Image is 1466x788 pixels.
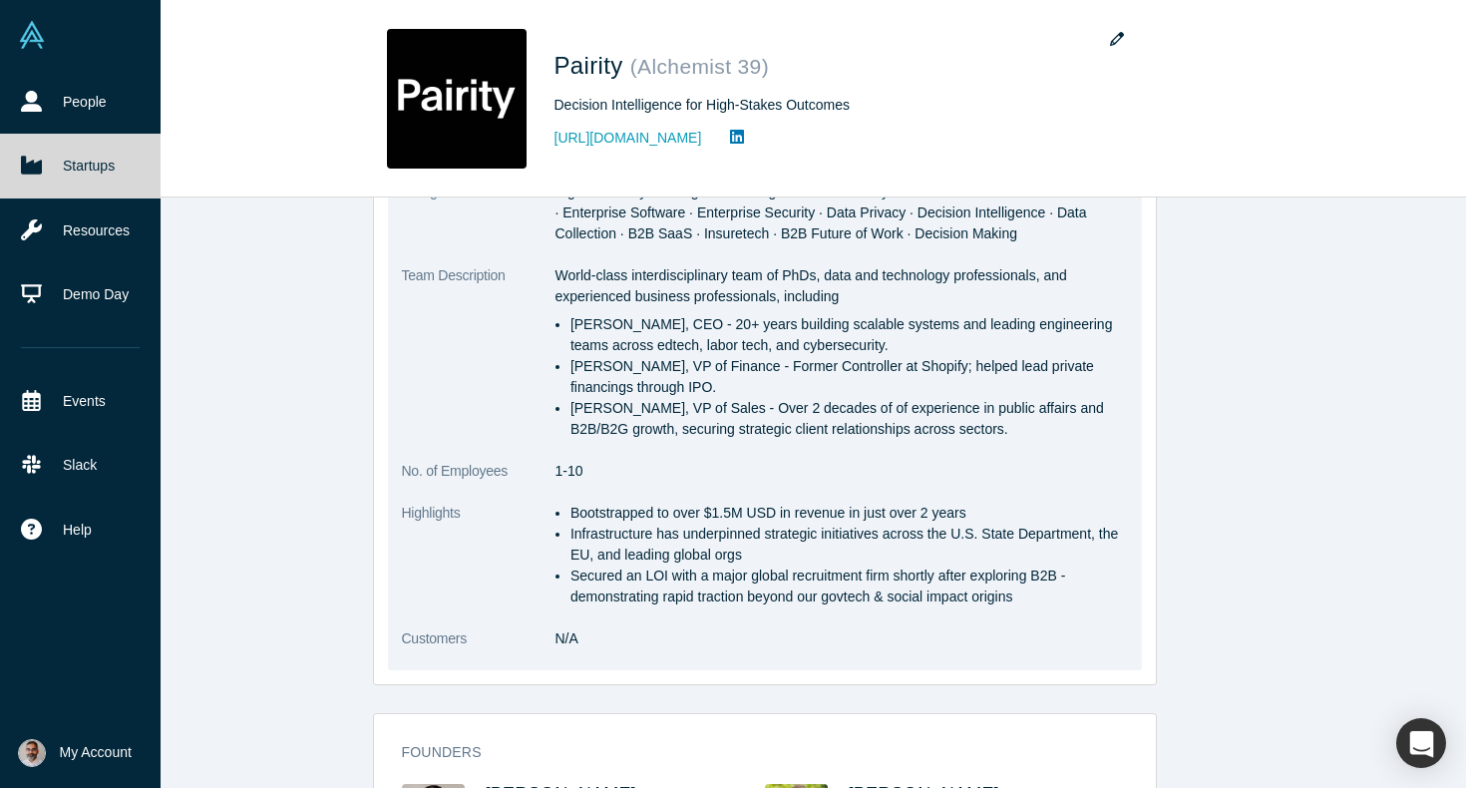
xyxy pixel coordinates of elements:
[402,742,1100,763] h3: Founders
[554,95,1113,116] div: Decision Intelligence for High-Stakes Outcomes
[60,742,132,763] span: My Account
[63,520,92,541] span: Help
[402,628,555,670] dt: Customers
[18,21,46,49] img: Alchemist Vault Logo
[630,55,769,78] small: ( Alchemist 39 )
[555,265,1128,307] p: World-class interdisciplinary team of PhDs, data and technology professionals, and experienced bu...
[18,739,46,767] img: Gotam Bhardwaj's Account
[402,265,555,461] dt: Team Description
[570,356,1128,398] li: [PERSON_NAME], VP of Finance - Former Controller at Shopify; helped lead private financings throu...
[402,182,555,265] dt: Categories
[570,503,1128,524] li: Bootstrapped to over $1.5M USD in revenue in just over 2 years
[570,566,1128,607] li: Secured an LOI with a major global recruitment firm shortly after exploring B2B -demonstrating ra...
[555,628,1128,649] dd: N/A
[402,503,555,628] dt: Highlights
[555,461,1128,482] dd: 1-10
[402,461,555,503] dt: No. of Employees
[555,184,1124,241] span: Big Data Analytics · Algorithms · Big Data · Data Analytics · Data Architecture · Data Science · ...
[554,52,630,79] span: Pairity
[387,29,527,169] img: Pairity's Logo
[570,524,1128,566] li: Infrastructure has underpinned strategic initiatives across the U.S. State Department, the EU, an...
[554,128,702,149] a: [URL][DOMAIN_NAME]
[570,398,1128,440] li: [PERSON_NAME], VP of Sales - Over 2 decades of of experience in public affairs and B2B/B2G growth...
[18,739,132,767] button: My Account
[570,314,1128,356] li: [PERSON_NAME], CEO - 20+ years building scalable systems and leading engineering teams across edt...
